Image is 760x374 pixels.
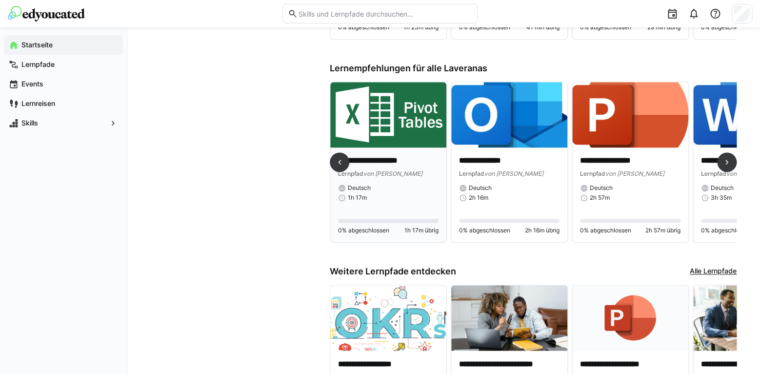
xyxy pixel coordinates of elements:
img: image [451,82,567,147]
a: Alle Lernpfade [690,266,737,277]
span: 0% abgeschlossen [701,227,752,234]
input: Skills und Lernpfade durchsuchen… [298,9,472,18]
span: Deutsch [348,184,371,192]
span: Deutsch [711,184,734,192]
span: Lernpfad [701,170,726,177]
span: 0% abgeschlossen [459,227,510,234]
span: 41 min übrig [526,23,560,31]
span: 3h 35m [711,194,732,202]
span: 0% abgeschlossen [338,227,389,234]
img: image [330,285,446,351]
span: 0% abgeschlossen [459,23,510,31]
span: 0% abgeschlossen [338,23,389,31]
span: 1h 23m übrig [403,23,439,31]
span: 0% abgeschlossen [701,23,752,31]
img: image [330,82,446,147]
span: 0% abgeschlossen [580,227,631,234]
img: image [572,82,688,147]
span: Deutsch [590,184,613,192]
span: 2h 16m [469,194,488,202]
span: von [PERSON_NAME] [363,170,422,177]
img: image [572,285,688,351]
span: von [PERSON_NAME] [605,170,664,177]
span: Lernpfad [338,170,363,177]
h3: Weitere Lernpfade entdecken [330,266,456,277]
h3: Lernempfehlungen für alle Laveranas [330,63,737,74]
span: Lernpfad [580,170,605,177]
span: von [PERSON_NAME] [484,170,543,177]
span: 2h 57m [590,194,610,202]
span: 0% abgeschlossen [580,23,631,31]
span: 2h 57m übrig [645,227,680,234]
span: 2h 16m übrig [525,227,560,234]
span: 29 min übrig [647,23,680,31]
span: 1h 17m [348,194,367,202]
span: Lernpfad [459,170,484,177]
span: Deutsch [469,184,492,192]
img: image [451,285,567,351]
span: 1h 17m übrig [404,227,439,234]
